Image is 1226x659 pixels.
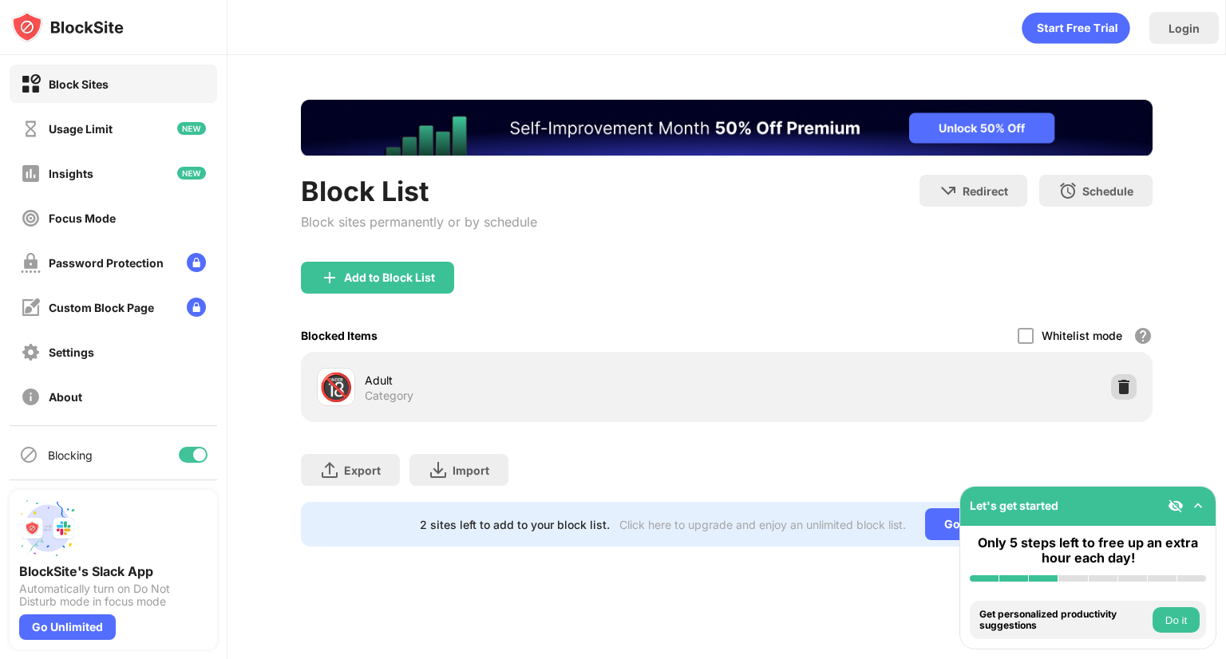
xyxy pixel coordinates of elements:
img: settings-off.svg [21,342,41,362]
img: omni-setup-toggle.svg [1190,498,1206,514]
img: lock-menu.svg [187,298,206,317]
div: Import [453,464,489,477]
div: Category [365,389,413,403]
img: time-usage-off.svg [21,119,41,139]
div: Add to Block List [344,271,435,284]
div: animation [1022,12,1130,44]
div: BlockSite's Slack App [19,563,208,579]
div: Whitelist mode [1042,329,1122,342]
div: Schedule [1082,184,1133,198]
div: Adult [365,372,726,389]
img: insights-off.svg [21,164,41,183]
iframe: Banner [301,100,1153,156]
div: Let's get started [970,499,1058,512]
div: Get personalized productivity suggestions [979,609,1149,632]
img: blocking-icon.svg [19,445,38,464]
img: block-on.svg [21,74,41,94]
div: Only 5 steps left to free up an extra hour each day! [970,535,1206,566]
img: password-protection-off.svg [21,253,41,273]
div: Custom Block Page [49,301,154,314]
div: Blocked Items [301,329,378,342]
div: Usage Limit [49,122,113,136]
div: Go Unlimited [19,614,116,640]
button: Do it [1153,607,1200,633]
img: lock-menu.svg [187,253,206,272]
img: eye-not-visible.svg [1168,498,1184,514]
div: Redirect [963,184,1008,198]
div: Block Sites [49,77,109,91]
div: Insights [49,167,93,180]
img: logo-blocksite.svg [11,11,124,43]
div: Automatically turn on Do Not Disturb mode in focus mode [19,582,208,608]
img: about-off.svg [21,387,41,407]
div: Blocking [48,448,93,462]
div: Login [1169,22,1200,35]
div: Settings [49,345,94,359]
div: About [49,390,82,404]
div: Focus Mode [49,211,116,225]
img: push-slack.svg [19,499,77,557]
div: Block List [301,175,537,207]
div: Export [344,464,381,477]
div: Click here to upgrade and enjoy an unlimited block list. [619,518,906,531]
div: Block sites permanently or by schedule [301,214,537,230]
div: Go Unlimited [925,508,1034,540]
img: customize-block-page-off.svg [21,298,41,318]
div: 2 sites left to add to your block list. [420,518,610,531]
div: 🔞 [319,371,353,404]
img: focus-off.svg [21,208,41,228]
img: new-icon.svg [177,167,206,180]
img: new-icon.svg [177,122,206,135]
div: Password Protection [49,256,164,270]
